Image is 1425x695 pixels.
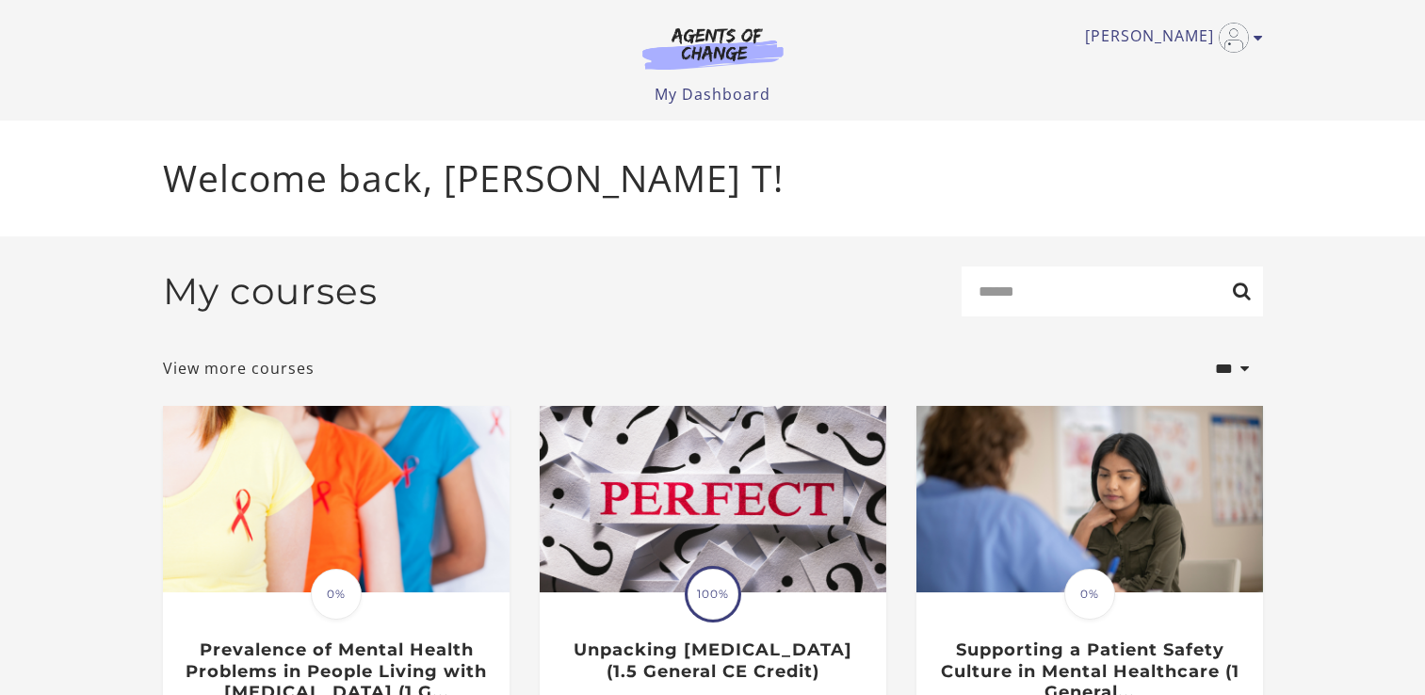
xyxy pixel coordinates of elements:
img: Agents of Change Logo [623,26,803,70]
h2: My courses [163,269,378,314]
span: 0% [1064,569,1115,620]
a: Toggle menu [1085,23,1254,53]
h3: Unpacking [MEDICAL_DATA] (1.5 General CE Credit) [559,639,866,682]
span: 100% [688,569,738,620]
span: 0% [311,569,362,620]
p: Welcome back, [PERSON_NAME] T! [163,151,1263,206]
a: My Dashboard [655,84,770,105]
a: View more courses [163,357,315,380]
